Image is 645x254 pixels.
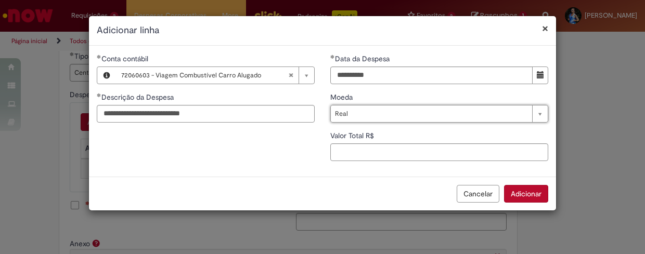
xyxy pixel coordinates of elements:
[457,185,499,203] button: Cancelar
[121,67,288,84] span: 72060603 - Viagem Combustível Carro Alugado
[330,92,355,102] span: Moeda
[97,105,315,123] input: Descrição da Despesa
[335,105,527,122] span: Real
[97,55,101,59] span: Obrigatório Preenchido
[101,54,150,63] span: Necessários - Conta contábil
[97,93,101,97] span: Obrigatório Preenchido
[330,66,533,84] input: Data da Despesa 27 August 2025 Wednesday
[330,143,548,161] input: Valor Total R$
[330,131,376,140] span: Valor Total R$
[116,67,314,84] a: 72060603 - Viagem Combustível Carro AlugadoLimpar campo Conta contábil
[101,92,176,102] span: Descrição da Despesa
[97,67,116,84] button: Conta contábil, Visualizar este registro 72060603 - Viagem Combustível Carro Alugado
[283,67,299,84] abbr: Limpar campo Conta contábil
[504,185,548,203] button: Adicionar
[542,23,548,34] button: Fechar modal
[330,55,335,59] span: Obrigatório Preenchido
[532,66,548,84] button: Mostrar calendário para Data da Despesa
[97,24,548,37] h2: Adicionar linha
[335,54,392,63] span: Data da Despesa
